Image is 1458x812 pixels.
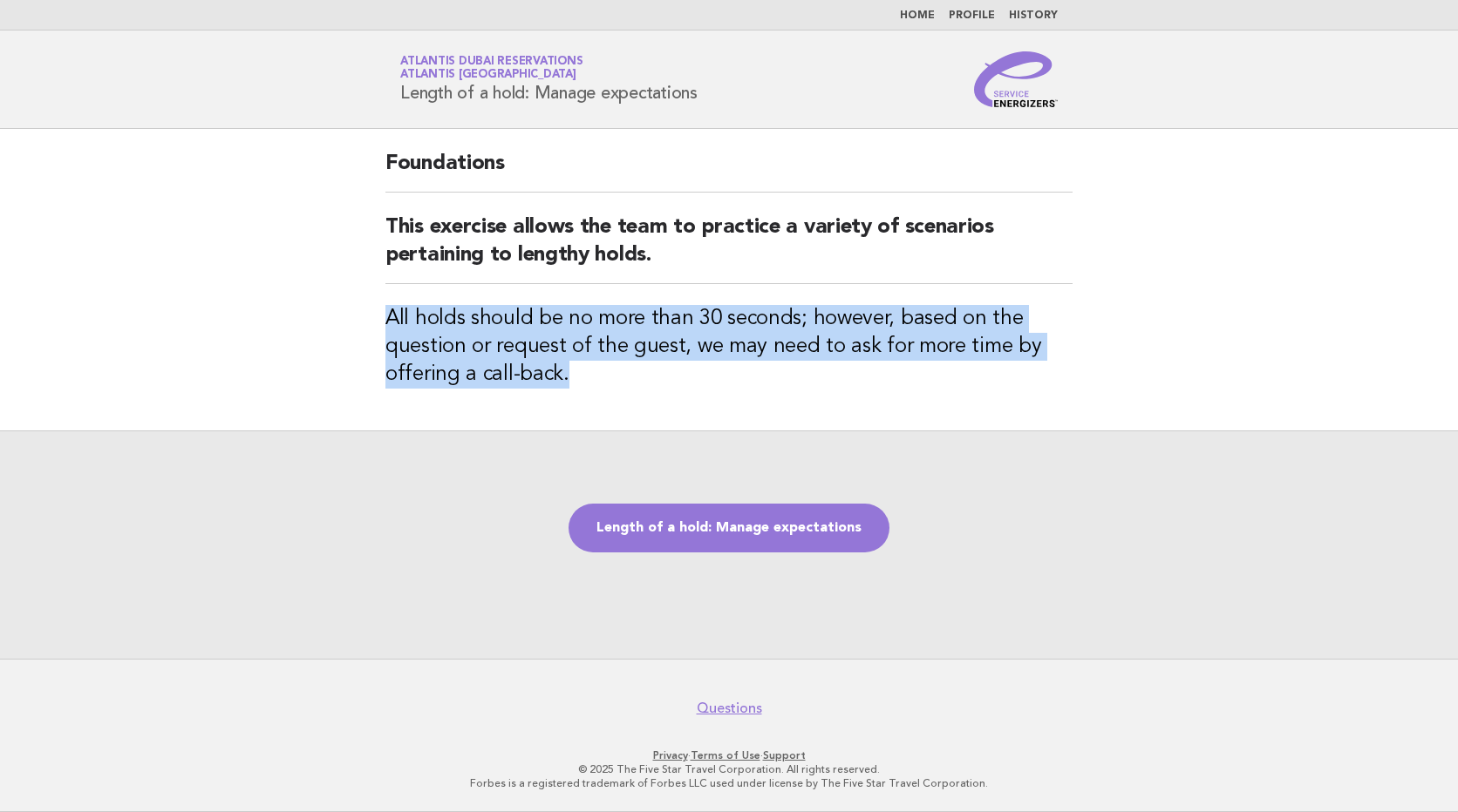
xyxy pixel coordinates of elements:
[653,749,688,761] a: Privacy
[691,749,760,761] a: Terms of Use
[400,70,576,81] span: Atlantis [GEOGRAPHIC_DATA]
[1009,10,1058,21] a: History
[400,56,583,80] a: Atlantis Dubai ReservationsAtlantis [GEOGRAPHIC_DATA]
[569,504,889,552] a: Length of a hold: Manage expectations
[900,10,935,21] a: Home
[385,305,1073,389] h3: All holds should be no more than 30 seconds; however, based on the question or request of the gue...
[763,749,806,761] a: Support
[974,51,1058,107] img: Service Energizers
[195,762,1263,776] p: © 2025 The Five Star Travel Corporation. All rights reserved.
[385,150,1073,193] h2: Foundations
[195,748,1263,762] p: · ·
[697,700,762,717] a: Questions
[400,57,698,102] h1: Length of a hold: Manage expectations
[949,10,995,21] a: Profile
[385,213,1073,284] h2: This exercise allows the team to practice a variety of scenarios pertaining to lengthy holds.
[195,776,1263,790] p: Forbes is a registered trademark of Forbes LLC used under license by The Five Star Travel Corpora...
